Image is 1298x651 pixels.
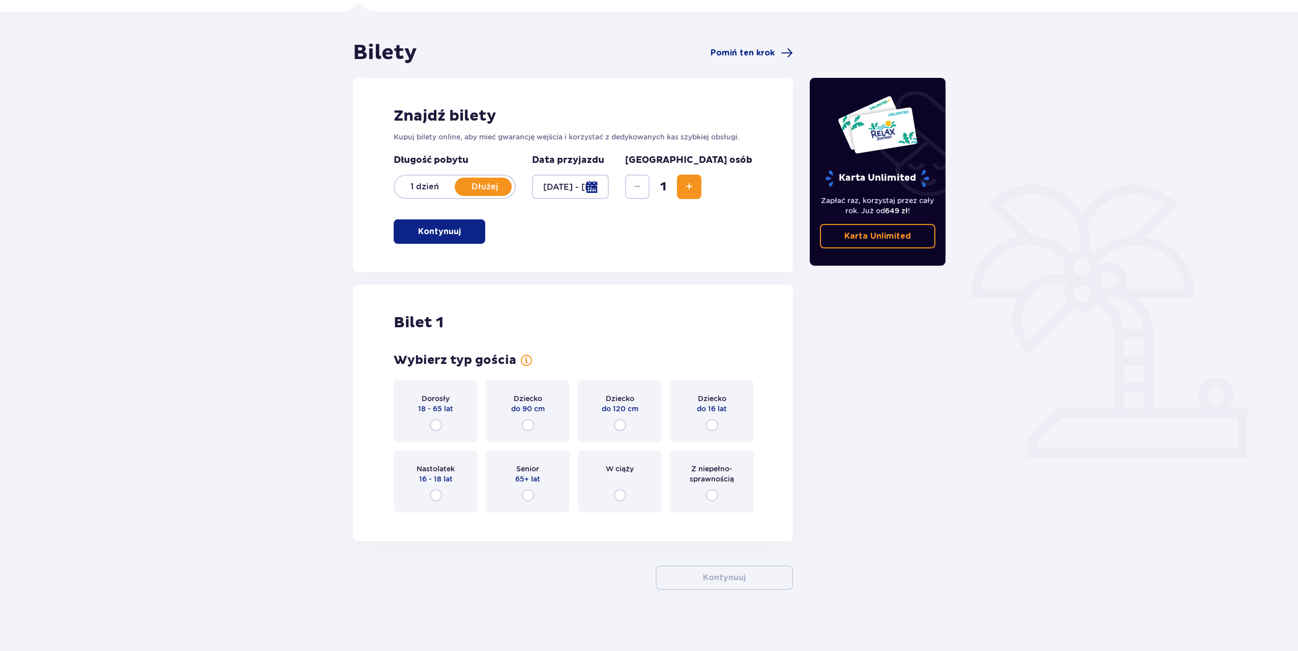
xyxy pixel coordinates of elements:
[703,572,746,583] p: Kontynuuj
[419,474,453,484] p: 16 - 18 lat
[418,404,453,414] p: 18 - 65 lat
[455,181,515,192] p: Dłużej
[395,181,455,192] p: 1 dzień
[516,464,539,474] p: Senior
[394,219,485,244] button: Kontynuuj
[820,224,936,248] a: Karta Unlimited
[422,393,450,404] p: Dorosły
[625,154,752,166] p: [GEOGRAPHIC_DATA] osób
[824,169,930,187] p: Karta Unlimited
[511,404,545,414] p: do 90 cm
[679,464,745,484] p: Z niepełno­sprawnością
[844,231,911,242] p: Karta Unlimited
[394,106,752,126] h2: Znajdź bilety
[625,175,650,199] button: Decrease
[697,404,727,414] p: do 16 lat
[394,353,516,368] p: Wybierz typ gościa
[885,207,908,215] span: 649 zł
[394,313,444,332] p: Bilet 1
[820,195,936,216] p: Zapłać raz, korzystaj przez cały rok. Już od !
[656,565,793,590] button: Kontynuuj
[394,154,516,166] p: Długość pobytu
[606,464,634,474] p: W ciąży
[514,393,542,404] p: Dziecko
[652,179,675,194] span: 1
[698,393,726,404] p: Dziecko
[677,175,701,199] button: Increase
[353,40,417,66] h1: Bilety
[394,132,752,142] p: Kupuj bilety online, aby mieć gwarancję wejścia i korzystać z dedykowanych kas szybkiej obsługi.
[532,154,604,166] p: Data przyjazdu
[417,464,455,474] p: Nastolatek
[602,404,638,414] p: do 120 cm
[711,47,775,59] span: Pomiń ten krok
[606,393,634,404] p: Dziecko
[711,47,793,59] a: Pomiń ten krok
[515,474,540,484] p: 65+ lat
[418,226,461,237] p: Kontynuuj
